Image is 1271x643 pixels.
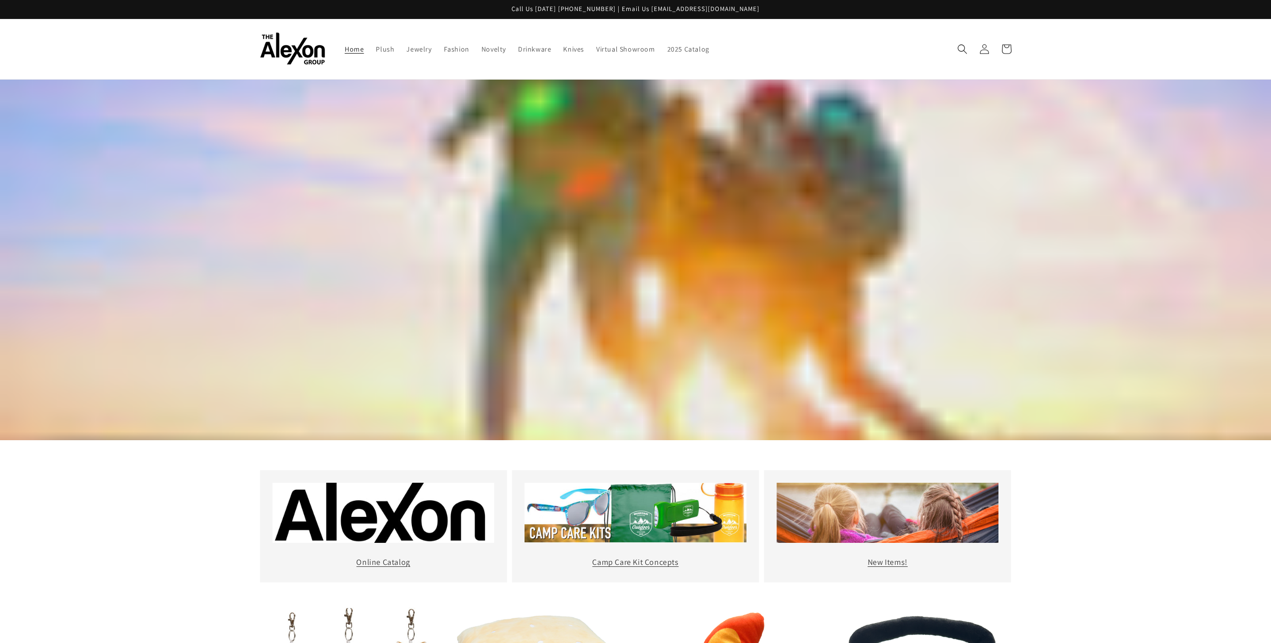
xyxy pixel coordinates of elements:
a: New Items! [868,557,908,567]
span: Novelty [481,45,506,54]
img: The Alexon Group [260,33,325,65]
a: 2025 Catalog [661,39,715,60]
span: Plush [376,45,394,54]
a: Virtual Showroom [590,39,661,60]
a: Home [339,39,370,60]
a: Novelty [475,39,512,60]
a: Camp Care Kit Concepts [592,557,678,567]
a: Online Catalog [356,557,410,567]
summary: Search [951,38,973,60]
span: Home [345,45,364,54]
span: 2025 Catalog [667,45,709,54]
a: Jewelry [400,39,437,60]
span: Jewelry [406,45,431,54]
span: Knives [563,45,584,54]
span: Drinkware [518,45,551,54]
span: Fashion [444,45,469,54]
a: Knives [557,39,590,60]
a: Drinkware [512,39,557,60]
a: Plush [370,39,400,60]
span: Virtual Showroom [596,45,655,54]
a: Fashion [438,39,475,60]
